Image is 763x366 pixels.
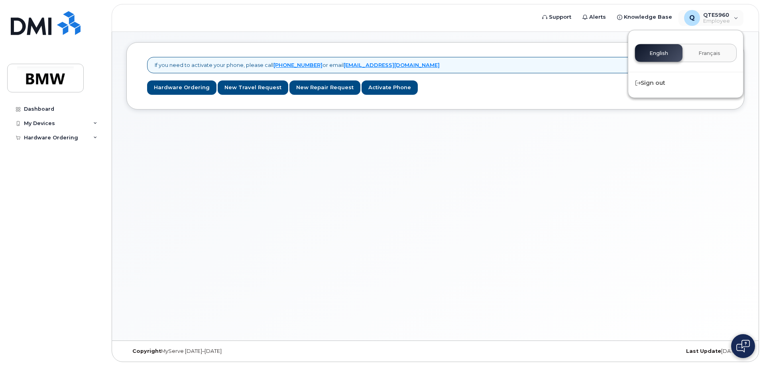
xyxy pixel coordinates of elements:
[218,80,288,95] a: New Travel Request
[686,348,721,354] strong: Last Update
[273,62,323,68] a: [PHONE_NUMBER]
[155,61,440,69] p: If you need to activate your phone, please call or email
[289,80,360,95] a: New Repair Request
[698,50,720,57] span: Français
[132,348,161,354] strong: Copyright
[147,80,216,95] a: Hardware Ordering
[538,348,744,354] div: [DATE]
[344,62,440,68] a: [EMAIL_ADDRESS][DOMAIN_NAME]
[126,348,332,354] div: MyServe [DATE]–[DATE]
[628,76,743,90] div: Sign out
[736,340,750,352] img: Open chat
[362,80,418,95] a: Activate Phone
